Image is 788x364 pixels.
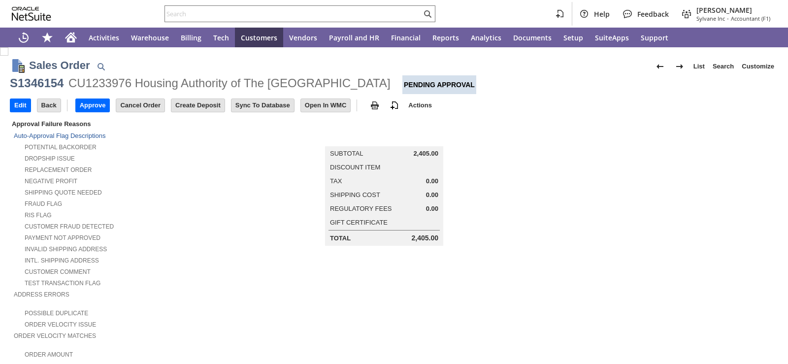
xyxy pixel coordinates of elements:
[25,223,114,230] a: Customer Fraud Detected
[25,246,107,253] a: Invalid Shipping Address
[594,9,610,19] span: Help
[330,177,342,185] a: Tax
[35,28,59,47] div: Shortcuts
[391,33,421,42] span: Financial
[413,150,438,158] span: 2,405.00
[289,33,317,42] span: Vendors
[432,33,459,42] span: Reports
[116,99,164,112] input: Cancel Order
[25,178,77,185] a: Negative Profit
[25,351,73,358] a: Order Amount
[330,164,380,171] a: Discount Item
[207,28,235,47] a: Tech
[235,28,283,47] a: Customers
[422,8,433,20] svg: Search
[637,9,669,19] span: Feedback
[10,118,262,130] div: Approval Failure Reasons
[385,28,427,47] a: Financial
[426,191,438,199] span: 0.00
[76,99,110,112] input: Approve
[325,131,443,146] caption: Summary
[330,234,351,242] a: Total
[709,59,738,74] a: Search
[29,57,90,73] h1: Sales Order
[175,28,207,47] a: Billing
[402,75,476,94] div: Pending Approval
[654,61,666,72] img: Previous
[558,28,589,47] a: Setup
[426,205,438,213] span: 0.00
[181,33,201,42] span: Billing
[427,28,465,47] a: Reports
[404,101,436,109] a: Actions
[14,332,96,339] a: Order Velocity Matches
[41,32,53,43] svg: Shortcuts
[165,8,422,20] input: Search
[696,5,770,15] span: [PERSON_NAME]
[10,75,64,91] div: S1346154
[25,155,75,162] a: Dropship Issue
[369,99,381,111] img: print.svg
[412,234,439,242] span: 2,405.00
[14,291,69,298] a: Address Errors
[125,28,175,47] a: Warehouse
[589,28,635,47] a: SuiteApps
[330,205,392,212] a: Regulatory Fees
[171,99,225,112] input: Create Deposit
[330,150,363,157] a: Subtotal
[389,99,400,111] img: add-record.svg
[674,61,686,72] img: Next
[727,15,729,22] span: -
[37,99,61,112] input: Back
[513,33,552,42] span: Documents
[25,212,52,219] a: RIS flag
[563,33,583,42] span: Setup
[330,219,388,226] a: Gift Certificate
[95,61,107,72] img: Quick Find
[65,32,77,43] svg: Home
[25,310,88,317] a: Possible Duplicate
[68,75,391,91] div: CU1233976 Housing Authority of The [GEOGRAPHIC_DATA]
[465,28,507,47] a: Analytics
[330,191,380,199] a: Shipping Cost
[696,15,725,22] span: Sylvane Inc
[25,234,100,241] a: Payment not approved
[323,28,385,47] a: Payroll and HR
[12,28,35,47] a: Recent Records
[635,28,674,47] a: Support
[471,33,501,42] span: Analytics
[738,59,778,74] a: Customize
[59,28,83,47] a: Home
[283,28,323,47] a: Vendors
[25,321,96,328] a: Order Velocity Issue
[213,33,229,42] span: Tech
[426,177,438,185] span: 0.00
[231,99,294,112] input: Sync To Database
[14,132,105,139] a: Auto-Approval Flag Descriptions
[641,33,668,42] span: Support
[25,166,92,173] a: Replacement Order
[12,7,51,21] svg: logo
[595,33,629,42] span: SuiteApps
[18,32,30,43] svg: Recent Records
[25,280,100,287] a: Test Transaction Flag
[25,268,91,275] a: Customer Comment
[241,33,277,42] span: Customers
[83,28,125,47] a: Activities
[25,144,97,151] a: Potential Backorder
[507,28,558,47] a: Documents
[10,99,31,112] input: Edit
[731,15,770,22] span: Accountant (F1)
[25,200,62,207] a: Fraud Flag
[689,59,709,74] a: List
[89,33,119,42] span: Activities
[301,99,351,112] input: Open In WMC
[131,33,169,42] span: Warehouse
[329,33,379,42] span: Payroll and HR
[25,189,102,196] a: Shipping Quote Needed
[25,257,99,264] a: Intl. Shipping Address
